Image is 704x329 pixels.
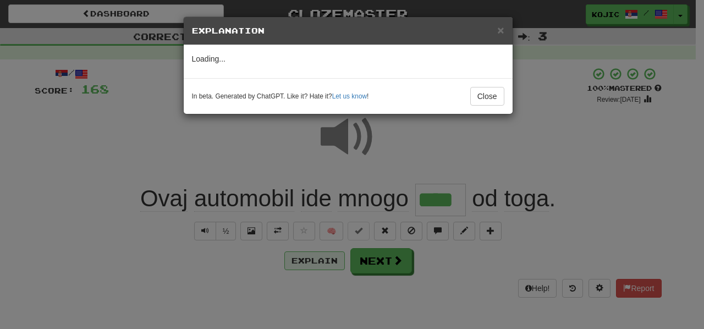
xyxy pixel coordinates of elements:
h5: Explanation [192,25,504,36]
button: Close [470,87,504,106]
span: × [497,24,504,36]
p: Loading... [192,53,504,64]
button: Close [497,24,504,36]
a: Let us know [332,92,367,100]
small: In beta. Generated by ChatGPT. Like it? Hate it? ! [192,92,369,101]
